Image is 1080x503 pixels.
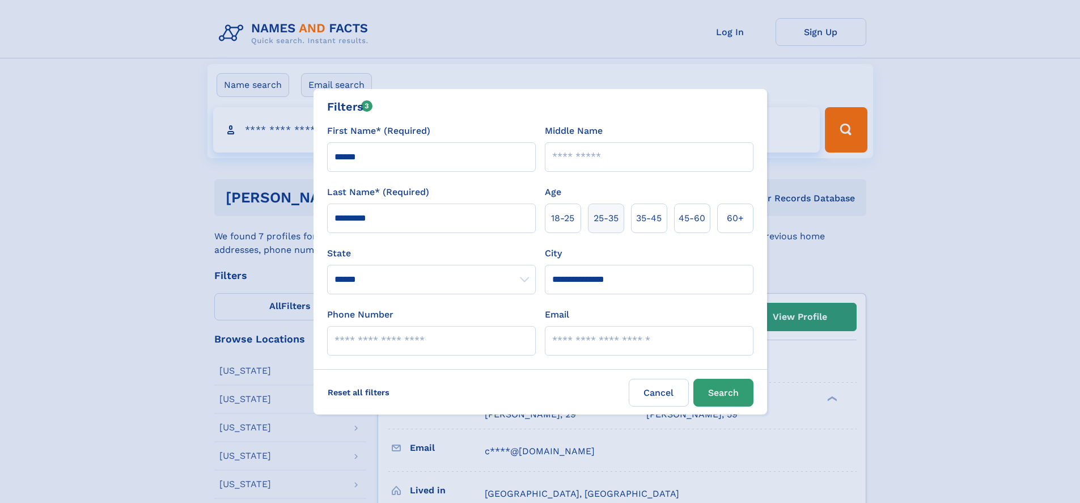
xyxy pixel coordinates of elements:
[320,379,397,406] label: Reset all filters
[327,308,393,322] label: Phone Number
[327,185,429,199] label: Last Name* (Required)
[629,379,689,407] label: Cancel
[545,124,603,138] label: Middle Name
[594,212,619,225] span: 25‑35
[551,212,574,225] span: 18‑25
[693,379,753,407] button: Search
[545,185,561,199] label: Age
[327,98,373,115] div: Filters
[636,212,662,225] span: 35‑45
[679,212,705,225] span: 45‑60
[545,247,562,260] label: City
[545,308,569,322] label: Email
[727,212,744,225] span: 60+
[327,124,430,138] label: First Name* (Required)
[327,247,536,260] label: State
